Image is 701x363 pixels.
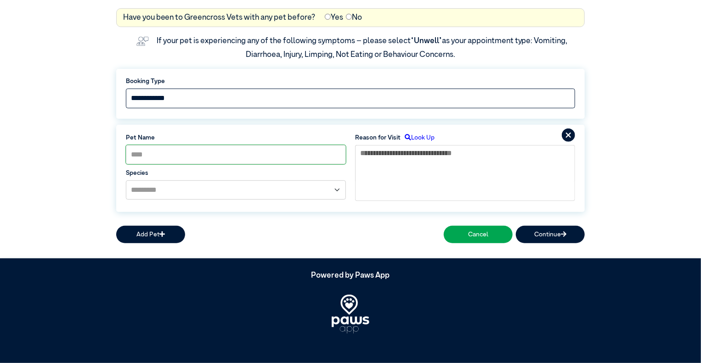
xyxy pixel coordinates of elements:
button: Cancel [444,226,513,243]
label: Reason for Visit [355,133,401,142]
label: Yes [325,12,343,24]
label: Have you been to Greencross Vets with any pet before? [123,12,316,24]
input: Yes [325,14,331,20]
label: Species [126,168,346,178]
h5: Powered by Paws App [116,271,585,280]
label: If your pet is experiencing any of the following symptoms – please select as your appointment typ... [157,37,569,59]
label: No [346,12,362,24]
button: Add Pet [116,226,185,243]
input: No [346,14,352,20]
img: vet [133,34,152,49]
label: Booking Type [126,77,575,86]
button: Continue [516,226,585,243]
span: “Unwell” [411,37,442,45]
label: Look Up [401,133,435,142]
label: Pet Name [126,133,346,142]
img: PawsApp [332,295,369,334]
